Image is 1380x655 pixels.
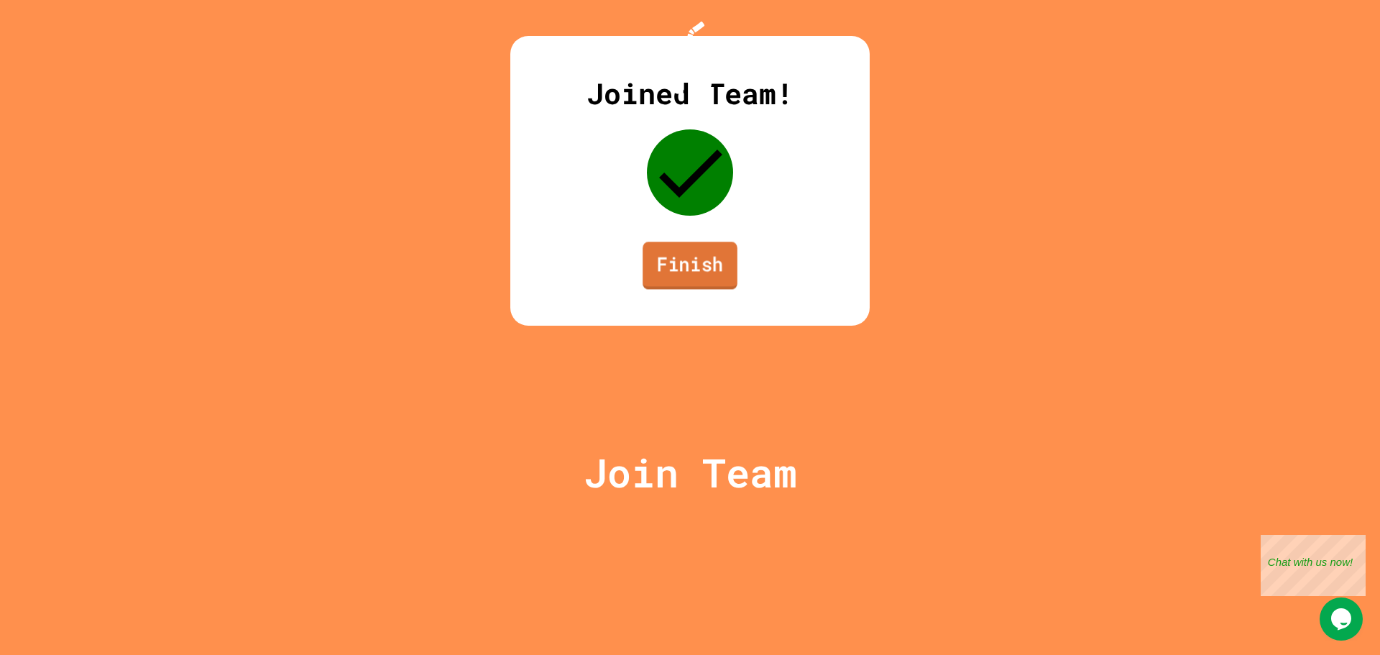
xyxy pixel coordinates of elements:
img: Logo.svg [661,22,719,94]
iframe: chat widget [1320,597,1366,641]
a: Finish [643,242,737,289]
iframe: chat widget [1261,535,1366,596]
p: Join Team [584,443,797,503]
